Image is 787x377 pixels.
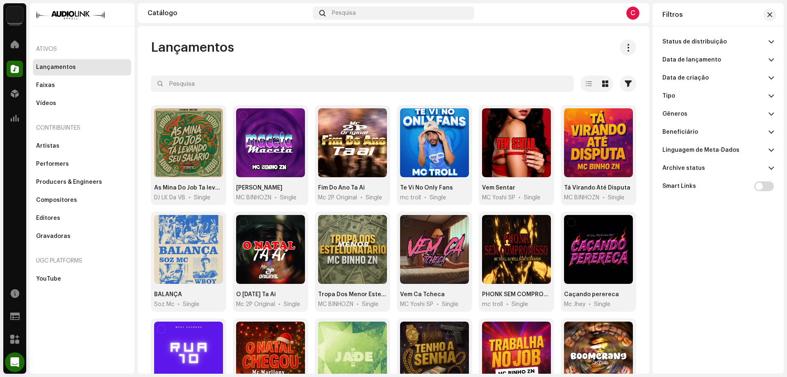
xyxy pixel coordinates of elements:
div: Vídeos [36,100,56,107]
span: Mc Jhey [564,300,585,308]
span: Mc 2P Original [236,300,275,308]
div: Gravadoras [36,233,71,240]
div: Tá Virando Até Disputa [564,184,630,192]
div: Single [194,194,210,202]
div: C [626,7,639,20]
div: Tropa Dos Menor Estelionatário [318,290,387,299]
div: Single [608,194,624,202]
span: • [275,194,277,202]
div: Single [362,300,378,308]
span: MC BINHOZN [318,300,353,308]
div: Lançamentos [36,64,76,71]
re-m-nav-item: Lançamentos [33,59,131,75]
re-a-nav-header: Contribuintes [33,118,131,138]
span: Mc 2P Original [318,194,357,202]
div: As Mina Do Job Ta levando Seu Salario [154,184,223,192]
div: PHONK SEM COMPROMISSO [482,290,551,299]
span: mc troll [482,300,503,308]
span: • [177,300,180,308]
div: Faixas [36,82,55,89]
re-m-nav-item: YouTube [33,271,131,287]
div: Catálogo [148,10,309,16]
div: BALANÇA [154,290,182,299]
div: Producers & Engineers [36,179,102,185]
re-m-nav-item: Editores [33,210,131,226]
span: MC BINHOZN [236,194,271,202]
div: Artistas [36,143,59,149]
re-m-nav-item: Faixas [33,77,131,94]
div: O Natal Ta Ai [236,290,276,299]
span: • [278,300,280,308]
span: • [519,194,521,202]
span: MC BINHOZN [564,194,599,202]
div: Single [442,300,458,308]
input: Pesquisa [151,75,574,92]
span: Pesquisa [332,10,356,16]
re-m-nav-item: Artistas [33,138,131,154]
div: Single [280,194,296,202]
span: • [357,300,359,308]
span: • [589,300,591,308]
span: MC Yoshi SP [482,194,515,202]
span: • [437,300,439,308]
div: YouTube [36,276,61,282]
div: Editores [36,215,60,222]
span: mc troll [400,194,421,202]
span: DJ LK Da VB [154,194,185,202]
span: • [189,194,191,202]
span: Lançamentos [151,39,234,56]
div: Single [594,300,610,308]
img: 730b9dfe-18b5-4111-b483-f30b0c182d82 [7,7,23,23]
div: Compositores [36,197,77,203]
re-a-nav-header: Ativos [33,39,131,59]
re-m-nav-item: Gravadoras [33,228,131,244]
div: Fim Do Ano Ta Ai [318,184,365,192]
span: MC Yoshi SP [400,300,433,308]
div: Single [524,194,540,202]
span: • [603,194,605,202]
div: Single [430,194,446,202]
span: • [360,194,362,202]
re-m-nav-item: Producers & Engineers [33,174,131,190]
div: Single [512,300,528,308]
div: Te Vi No Only Fans [400,184,453,192]
div: Caçando perereca [564,290,619,299]
re-m-nav-item: Performers [33,156,131,172]
re-a-nav-header: UGC Platforms [33,251,131,271]
div: Vem Ca Tcheca [400,290,445,299]
span: • [424,194,426,202]
div: Single [284,300,300,308]
div: Performers [36,161,69,167]
span: Soz Mc [154,300,174,308]
re-m-nav-item: Vídeos [33,95,131,112]
div: Maceta Maceta [236,184,282,192]
re-m-nav-item: Compositores [33,192,131,208]
div: Open Intercom Messenger [5,352,25,372]
div: Vem Sentar [482,184,515,192]
div: Single [183,300,199,308]
div: Single [366,194,382,202]
span: • [506,300,508,308]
